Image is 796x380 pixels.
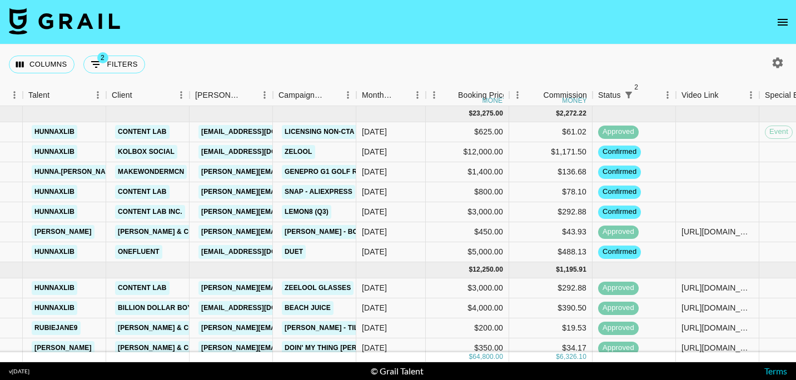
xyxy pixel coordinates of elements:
[282,245,306,259] a: Duet
[362,246,387,257] div: Aug '25
[598,343,639,353] span: approved
[9,8,120,34] img: Grail Talent
[772,11,794,33] button: open drawer
[426,122,509,142] div: $625.00
[719,87,734,103] button: Sort
[282,165,405,179] a: GenePro G1 Golf Rangefinder
[32,245,77,259] a: hunnaxlib
[426,338,509,358] div: $350.00
[362,186,387,197] div: Aug '25
[743,87,759,103] button: Menu
[636,87,652,103] button: Sort
[115,145,177,159] a: KolBox Social
[198,225,437,239] a: [PERSON_NAME][EMAIL_ADDRESS][PERSON_NAME][DOMAIN_NAME]
[256,87,273,103] button: Menu
[273,84,356,106] div: Campaign (Type)
[426,142,509,162] div: $12,000.00
[115,281,170,295] a: Content Lab
[115,341,212,355] a: [PERSON_NAME] & Co LLC
[681,226,753,237] div: https://www.instagram.com/reel/DNGYaeGx7Fh/
[458,84,507,106] div: Booking Price
[198,281,380,295] a: [PERSON_NAME][EMAIL_ADDRESS][DOMAIN_NAME]
[362,84,394,106] div: Month Due
[198,301,323,315] a: [EMAIL_ADDRESS][DOMAIN_NAME]
[472,352,503,362] div: 64,800.00
[112,84,132,106] div: Client
[543,84,587,106] div: Commission
[598,247,641,257] span: confirmed
[509,298,593,318] div: $390.50
[190,84,273,106] div: Booker
[598,147,641,157] span: confirmed
[32,321,81,335] a: rubiejane9
[241,87,256,103] button: Sort
[9,368,29,375] div: v [DATE]
[472,109,503,118] div: 23,275.00
[198,185,380,199] a: [PERSON_NAME][EMAIL_ADDRESS][DOMAIN_NAME]
[362,342,387,353] div: Jul '25
[556,109,560,118] div: $
[371,366,424,377] div: © Grail Talent
[442,87,458,103] button: Sort
[472,265,503,274] div: 12,250.00
[83,56,145,73] button: Show filters
[598,187,641,197] span: confirmed
[598,167,641,177] span: confirmed
[598,84,621,106] div: Status
[681,84,719,106] div: Video Link
[598,127,639,137] span: approved
[324,87,340,103] button: Sort
[426,162,509,182] div: $1,400.00
[598,207,641,217] span: confirmed
[598,323,639,333] span: approved
[282,341,400,355] a: Doin' My Thing [PERSON_NAME]
[621,87,636,103] button: Show filters
[362,126,387,137] div: Aug '25
[282,321,424,335] a: [PERSON_NAME] - Till There Was You
[509,122,593,142] div: $61.02
[32,125,77,139] a: hunnaxlib
[198,165,380,179] a: [PERSON_NAME][EMAIL_ADDRESS][DOMAIN_NAME]
[89,87,106,103] button: Menu
[356,84,426,106] div: Month Due
[340,87,356,103] button: Menu
[115,321,212,335] a: [PERSON_NAME] & Co LLC
[32,301,77,315] a: hunnaxlib
[509,338,593,358] div: $34.17
[115,125,170,139] a: Content Lab
[198,321,437,335] a: [PERSON_NAME][EMAIL_ADDRESS][PERSON_NAME][DOMAIN_NAME]
[282,125,357,139] a: Licensing Non-CTA
[469,265,472,274] div: $
[621,87,636,103] div: 2 active filters
[509,222,593,242] div: $43.93
[115,165,187,179] a: makewondermcn
[426,298,509,318] div: $4,000.00
[681,302,753,313] div: https://www.instagram.com/reel/DMsb-SFM2p3/?igsh=OTRvdmdrc2F0NTRz
[681,342,753,353] div: https://www.tiktok.com/@trevor_bfit/video/7526237531399048479
[556,265,560,274] div: $
[681,322,753,333] div: https://www.tiktok.com/@rubiejane9/photo/7530975424915066125
[282,185,355,199] a: Snap - AliExpress
[115,301,195,315] a: Billion Dollar Boy
[23,84,106,106] div: Talent
[195,84,241,106] div: [PERSON_NAME]
[362,206,387,217] div: Aug '25
[509,87,526,103] button: Menu
[282,205,331,219] a: Lemon8 (Q3)
[362,322,387,333] div: Jul '25
[426,222,509,242] div: $450.00
[32,165,121,179] a: Hunna.[PERSON_NAME]
[32,205,77,219] a: hunnaxlib
[28,84,49,106] div: Talent
[394,87,409,103] button: Sort
[426,182,509,202] div: $800.00
[764,366,787,376] a: Terms
[560,352,586,362] div: 6,326.10
[132,87,148,103] button: Sort
[681,282,753,293] div: https://www.instagram.com/reel/DLqIUrSpWTB/
[362,146,387,157] div: Aug '25
[115,245,162,259] a: Onefluent
[9,56,74,73] button: Select columns
[426,202,509,222] div: $3,000.00
[509,182,593,202] div: $78.10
